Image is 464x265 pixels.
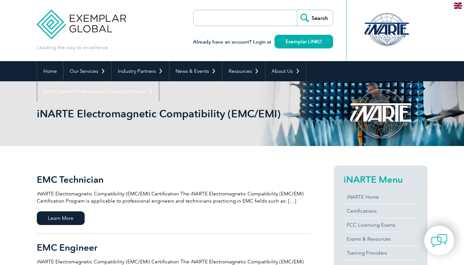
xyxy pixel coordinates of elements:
h3: Already have an account? Login at [193,38,333,46]
p: Leading the way to excellence [37,44,108,51]
h2: EMC Engineer [37,242,310,253]
a: iNARTE Home [344,190,418,204]
p: iNARTE Electromagnetic Compatibility (EMC/EMI) Certification The iNARTE Electromagnetic Compatibi... [37,190,310,205]
span: Learn More [37,211,85,225]
a: Industry Partners [112,61,169,81]
a: Our Services [63,61,111,81]
a: Exemplar LINK [274,35,333,48]
h1: iNARTE Electromagnetic Compatibility (EMC/EMI) [37,107,287,120]
a: News & Events [169,61,222,81]
h2: EMC Technician [37,174,310,185]
a: Certifications [344,204,418,218]
a: Training Providers [344,246,418,260]
a: FCC Licensing Exams [344,218,418,232]
img: contact-chat.png [431,232,447,249]
a: Resources [222,61,265,81]
a: EMC Technician iNARTE Electromagnetic Compatibility (EMC/EMI) Certification The iNARTE Electromag... [37,166,310,233]
img: open_square.png [318,40,322,43]
a: Exams & Resources [344,232,418,246]
img: en [454,3,462,9]
a: Find Certified Professional / Training Provider [37,81,159,101]
h2: iNARTE Menu [344,174,418,185]
a: About Us [265,61,306,81]
input: Search [297,10,333,26]
a: Home [37,61,63,81]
